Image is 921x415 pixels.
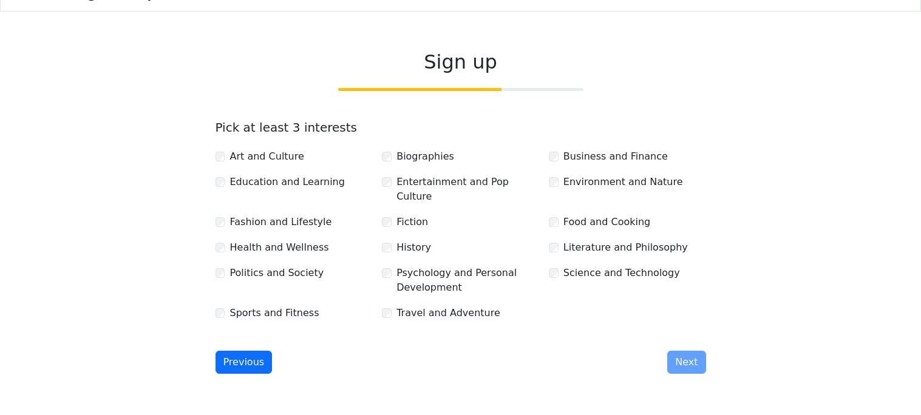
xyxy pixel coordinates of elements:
label: Fiction [396,215,428,229]
label: Travel and Adventure [396,306,500,320]
label: Biographies [396,149,454,164]
label: Environment and Nature [563,175,683,189]
button: Previous [216,351,273,374]
label: Health and Wellness [230,240,329,255]
label: History [396,240,431,255]
label: Food and Cooking [563,215,650,229]
label: Psychology and Personal Development [396,266,539,295]
label: Science and Technology [563,266,680,280]
label: Sports and Fitness [230,306,319,320]
label: Business and Finance [563,149,668,164]
label: Pick at least 3 interests [216,120,358,135]
label: Art and Culture [230,149,304,164]
label: Politics and Society [230,266,324,280]
label: Literature and Philosophy [563,240,688,255]
label: Fashion and Lifestyle [230,215,332,229]
label: Entertainment and Pop Culture [396,175,539,204]
label: Education and Learning [230,175,345,189]
h2: Sign up [216,50,706,73]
